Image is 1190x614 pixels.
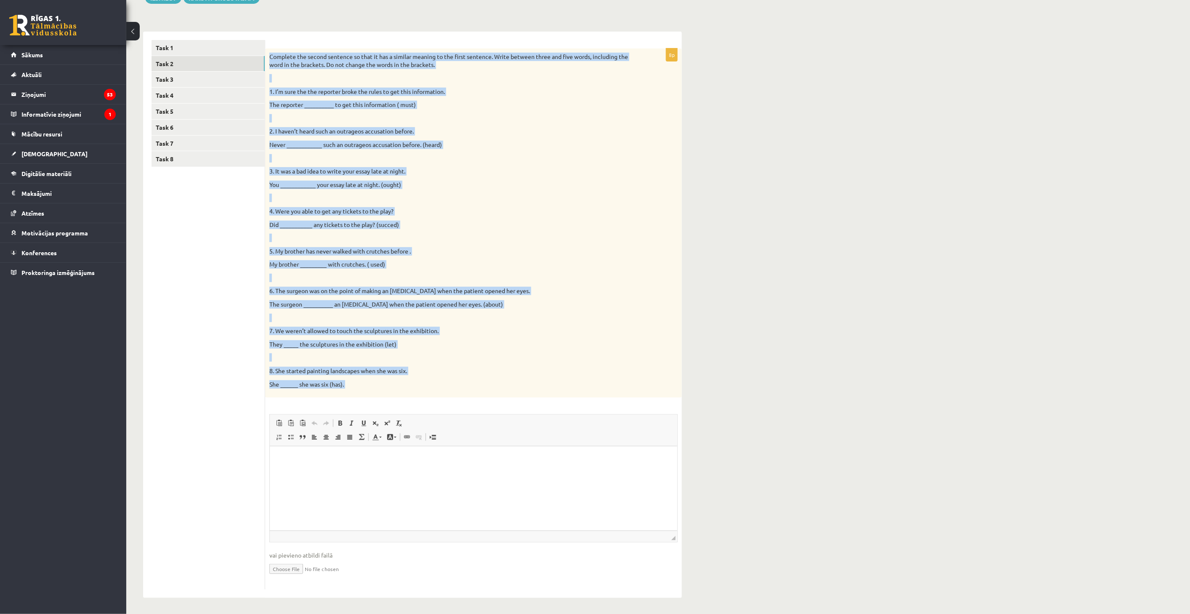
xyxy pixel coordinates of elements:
[11,203,116,223] a: Atzīmes
[152,40,265,56] a: Task 1
[152,88,265,103] a: Task 4
[344,432,356,443] a: Justify
[401,432,413,443] a: Link (Ctrl+K)
[152,56,265,72] a: Task 2
[104,89,116,100] i: 53
[11,263,116,282] a: Proktoringa izmēģinājums
[269,260,636,269] p: My brother _________ with crutches. ( used)
[21,85,116,104] legend: Ziņojumi
[21,184,116,203] legend: Maksājumi
[21,71,42,78] span: Aktuāli
[269,380,636,389] p: She ______ she was six (has).
[11,164,116,183] a: Digitālie materiāli
[11,144,116,163] a: [DEMOGRAPHIC_DATA]
[11,184,116,203] a: Maksājumi
[270,446,677,531] iframe: Editor, wiswyg-editor-user-answer-47025046515520
[11,104,116,124] a: Informatīvie ziņojumi1
[269,88,636,96] p: 1. I’m sure the the reporter broke the rules to get this information.
[269,167,636,176] p: 3. It was a bad idea to write your essay late at night.
[11,243,116,262] a: Konferences
[269,287,636,295] p: 6. The surgeon was on the point of making an [MEDICAL_DATA] when the patient opened her eyes.
[269,367,636,375] p: 8. She started painting landscapes when she was six.
[9,15,77,36] a: Rīgas 1. Tālmācības vidusskola
[273,418,285,429] a: Paste (Ctrl+V)
[393,418,405,429] a: Remove Format
[269,141,636,149] p: Never ____________ such an outrageos accusation before. (heard)
[21,51,43,59] span: Sākums
[11,124,116,144] a: Mācību resursi
[21,209,44,217] span: Atzīmes
[269,327,636,335] p: 7. We weren’t allowed to touch the sculptures in the exhibition.
[269,53,636,69] p: Complete the second sentence so that it has a similar meaning to the first sentence. Write betwee...
[356,432,367,443] a: Math
[21,249,57,256] span: Konferences
[269,247,636,256] p: 5. My brother has never walked with crutches before .
[320,418,332,429] a: Redo (Ctrl+Y)
[269,127,636,136] p: 2. I haven’t heard such an outrageos accusation before.
[297,432,309,443] a: Block Quote
[11,45,116,64] a: Sākums
[21,130,62,138] span: Mācību resursi
[269,207,636,216] p: 4. Were you able to get any tickets to the play?
[269,181,636,189] p: You ____________ your essay late at night. (ought)
[309,432,320,443] a: Align Left
[297,418,309,429] a: Paste from Word
[152,151,265,167] a: Task 8
[427,432,439,443] a: Insert Page Break for Printing
[273,432,285,443] a: Insert/Remove Numbered List
[309,418,320,429] a: Undo (Ctrl+Z)
[269,101,636,109] p: The reporter __________ to get this information ( must)
[384,432,399,443] a: Background Color
[269,300,636,309] p: The surgeon __________ an [MEDICAL_DATA] when the patient opened her eyes. (about)
[269,340,636,349] p: They _____ the sculptures in the exhibition (let)
[666,48,678,61] p: 8p
[21,229,88,237] span: Motivācijas programma
[285,418,297,429] a: Paste as plain text (Ctrl+Shift+V)
[21,170,72,177] span: Digitālie materiāli
[21,104,116,124] legend: Informatīvie ziņojumi
[320,432,332,443] a: Center
[358,418,370,429] a: Underline (Ctrl+U)
[381,418,393,429] a: Superscript
[346,418,358,429] a: Italic (Ctrl+I)
[671,536,676,540] span: Resize
[152,104,265,119] a: Task 5
[152,136,265,151] a: Task 7
[370,418,381,429] a: Subscript
[152,72,265,87] a: Task 3
[152,120,265,135] a: Task 6
[104,109,116,120] i: 1
[21,269,95,276] span: Proktoringa izmēģinājums
[334,418,346,429] a: Bold (Ctrl+B)
[21,150,88,158] span: [DEMOGRAPHIC_DATA]
[285,432,297,443] a: Insert/Remove Bulleted List
[332,432,344,443] a: Align Right
[370,432,384,443] a: Text Color
[269,551,678,560] span: vai pievieno atbildi failā
[269,221,636,229] p: Did ___________ any tickets to the play? (succed)
[413,432,425,443] a: Unlink
[11,223,116,243] a: Motivācijas programma
[11,65,116,84] a: Aktuāli
[11,85,116,104] a: Ziņojumi53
